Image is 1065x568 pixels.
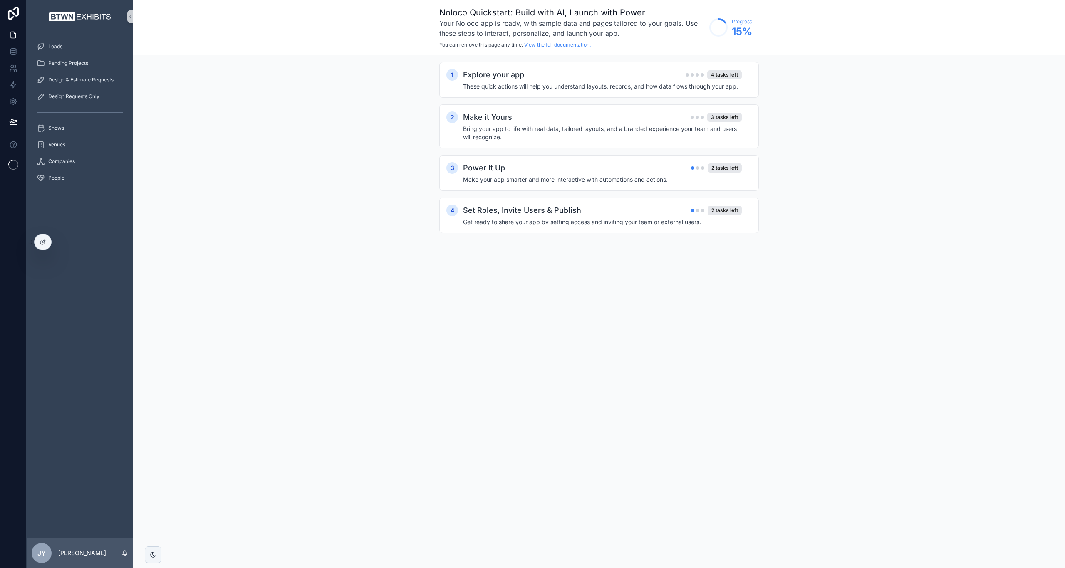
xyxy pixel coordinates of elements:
[48,175,64,181] span: People
[439,18,705,38] h3: Your Noloco app is ready, with sample data and pages tailored to your goals. Use these steps to i...
[37,548,46,558] span: JY
[524,42,591,48] a: View the full documentation.
[32,39,128,54] a: Leads
[32,89,128,104] a: Design Requests Only
[32,154,128,169] a: Companies
[32,170,128,185] a: People
[48,141,65,148] span: Venues
[32,137,128,152] a: Venues
[32,56,128,71] a: Pending Projects
[48,60,88,67] span: Pending Projects
[47,10,113,23] img: App logo
[32,72,128,87] a: Design & Estimate Requests
[32,121,128,136] a: Shows
[48,158,75,165] span: Companies
[439,7,705,18] h1: Noloco Quickstart: Build with AI, Launch with Power
[439,42,523,48] span: You can remove this page any time.
[48,93,99,100] span: Design Requests Only
[58,549,106,557] p: [PERSON_NAME]
[27,33,133,196] div: scrollable content
[732,18,752,25] span: Progress
[48,43,62,50] span: Leads
[48,77,114,83] span: Design & Estimate Requests
[48,125,64,131] span: Shows
[732,25,752,38] span: 15 %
